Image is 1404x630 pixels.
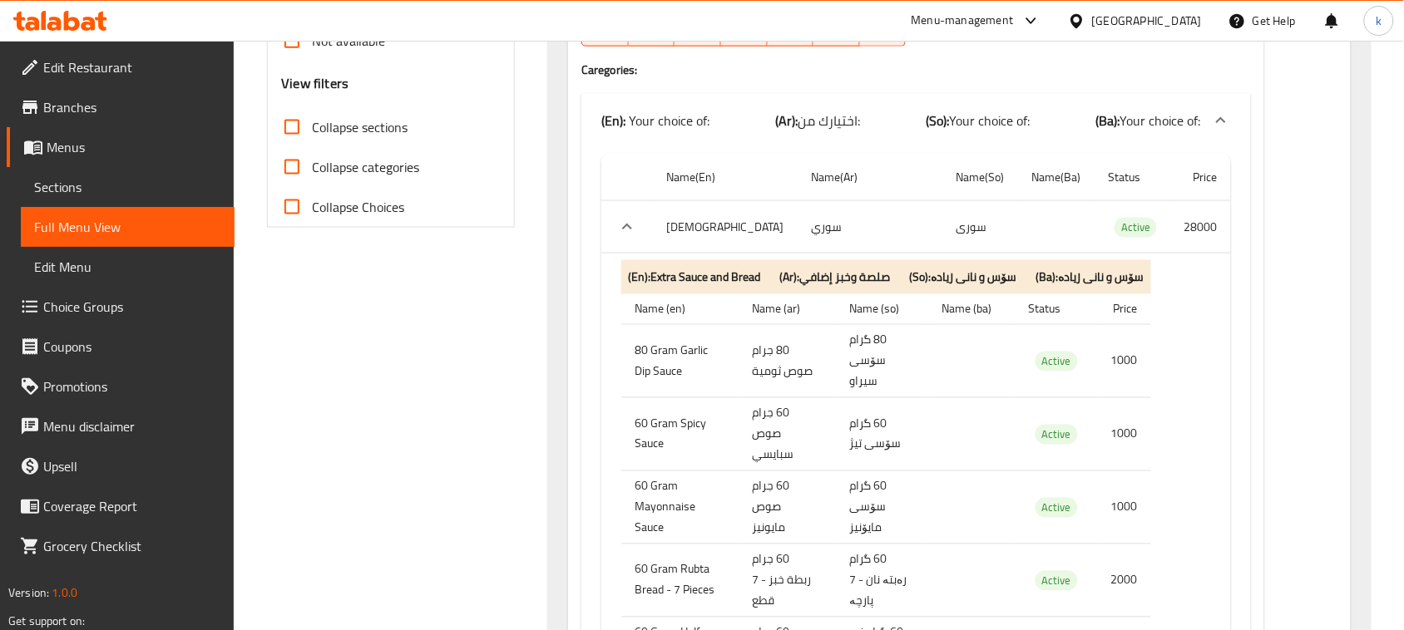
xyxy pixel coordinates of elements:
[312,31,385,51] span: Not available
[739,470,837,544] td: 60 جرام صوص مايونيز
[581,62,1251,78] h4: Caregories:
[798,201,943,253] td: سوري
[837,470,929,544] td: 60 گرام سۆسی مایۆنیز
[621,325,739,398] th: 80 Gram Garlic Dip Sauce
[621,294,739,325] th: Name (en)
[1171,154,1231,201] th: Price
[21,167,235,207] a: Sections
[837,398,929,471] td: 60 گرام سۆسی تیژ
[1120,108,1201,133] span: Your choice of:
[653,201,798,253] th: [DEMOGRAPHIC_DATA]
[1036,499,1078,518] span: Active
[47,137,221,157] span: Menus
[1092,12,1202,30] div: [GEOGRAPHIC_DATA]
[628,267,760,288] b: (En): Extra Sauce and Bread
[798,154,943,201] th: Name(Ar)
[635,18,669,42] span: MO
[7,47,235,87] a: Edit Restaurant
[43,337,221,357] span: Coupons
[1095,154,1171,201] th: Status
[910,267,1017,288] b: (So): سۆس و نانی زیادە
[43,536,221,556] span: Grocery Checklist
[34,177,221,197] span: Sections
[739,544,837,617] td: 60 جرام ربطة خبز - 7 قطع
[1019,154,1095,201] th: Name(Ba)
[1115,218,1157,238] div: Active
[312,197,404,217] span: Collapse Choices
[798,108,860,133] span: اختيارك من:
[1036,267,1144,288] b: (Ba): سۆس و نانی زیادە
[43,416,221,436] span: Menu disclaimer
[7,287,235,327] a: Choice Groups
[581,94,1251,147] div: (En): Your choice of:(Ar):اختيارك من:(So):Your choice of:(Ba):Your choice of:
[615,214,640,239] button: expand row
[7,127,235,167] a: Menus
[681,18,714,42] span: TU
[7,446,235,486] a: Upsell
[43,456,221,476] span: Upsell
[837,294,929,325] th: Name (so)
[653,154,798,201] th: Name(En)
[943,201,1019,253] td: سوری
[1098,294,1151,325] th: Price
[621,398,739,471] th: 60 Gram Spicy Sauce
[7,367,235,406] a: Promotions
[52,582,77,603] span: 1.0.0
[621,470,739,544] th: 60 Gram Mayonnaise Sauce
[43,97,221,117] span: Branches
[43,297,221,317] span: Choice Groups
[1036,352,1078,372] span: Active
[837,325,929,398] td: 80 گرام سۆسی سیراو
[43,57,221,77] span: Edit Restaurant
[739,398,837,471] td: 60 جرام صوص سبايسي
[1098,325,1151,398] td: 1000
[837,544,929,617] td: 60 گرام رەبتە نان - 7 پارچە
[21,247,235,287] a: Edit Menu
[1098,544,1151,617] td: 2000
[7,406,235,446] a: Menu disclaimer
[7,526,235,566] a: Grocery Checklist
[312,157,419,177] span: Collapse categories
[928,294,1016,325] th: Name (ba)
[774,18,808,42] span: TH
[1036,426,1078,445] span: Active
[281,74,349,93] h3: View filters
[1036,425,1078,445] div: Active
[950,108,1031,133] span: Your choice of:
[589,18,622,42] span: SU
[7,327,235,367] a: Coupons
[775,108,798,133] b: (Ar):
[621,544,739,617] th: 60 Gram Rubta Bread - 7 Pieces
[927,108,950,133] b: (So):
[867,18,900,42] span: SA
[7,486,235,526] a: Coverage Report
[1036,572,1078,591] span: Active
[1171,201,1231,253] td: 28000
[1016,294,1098,325] th: Status
[312,117,408,137] span: Collapse sections
[34,217,221,237] span: Full Menu View
[1096,108,1120,133] b: (Ba):
[601,108,625,133] b: (En):
[7,87,235,127] a: Branches
[1115,218,1157,237] span: Active
[739,325,837,398] td: 80 جرام صوص ثومية
[1036,498,1078,518] div: Active
[1376,12,1382,30] span: k
[739,294,837,325] th: Name (ar)
[728,18,761,42] span: WE
[34,257,221,277] span: Edit Menu
[1098,398,1151,471] td: 1000
[943,154,1019,201] th: Name(So)
[912,11,1014,31] div: Menu-management
[601,111,709,130] p: Your choice of:
[820,18,853,42] span: FR
[779,267,890,288] b: (Ar): صلصة وخبز إضافي
[1098,470,1151,544] td: 1000
[43,377,221,396] span: Promotions
[21,207,235,247] a: Full Menu View
[43,496,221,516] span: Coverage Report
[1036,352,1078,372] div: Active
[8,582,49,603] span: Version:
